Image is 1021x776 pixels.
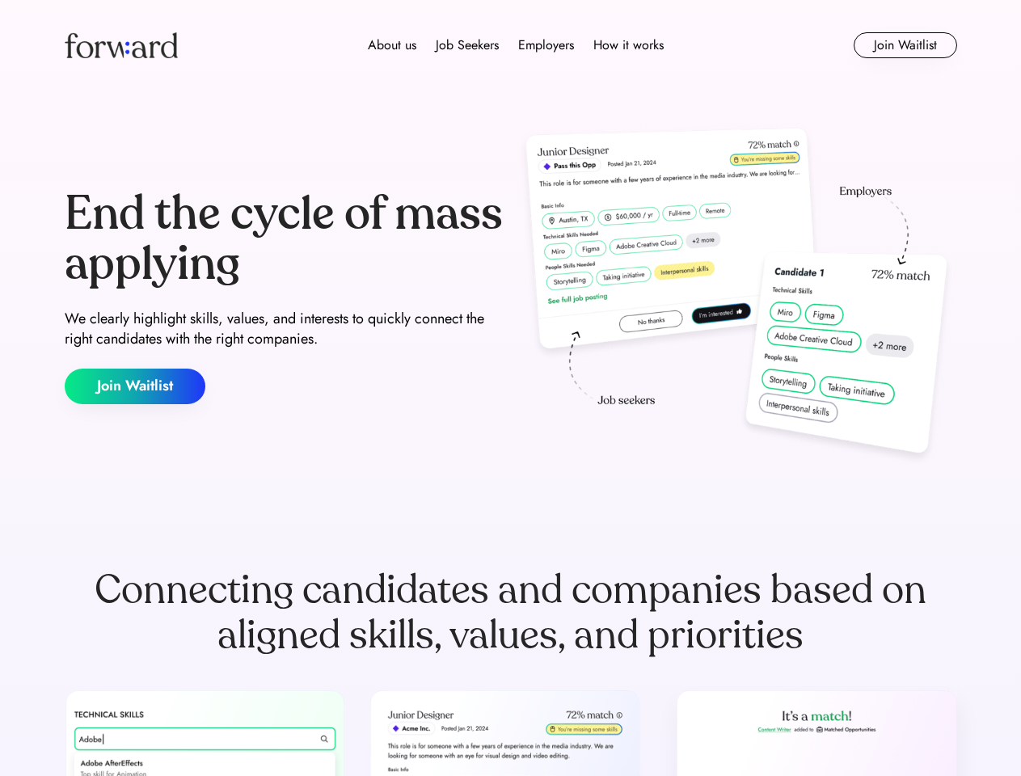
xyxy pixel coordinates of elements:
div: Connecting candidates and companies based on aligned skills, values, and priorities [65,567,957,658]
div: We clearly highlight skills, values, and interests to quickly connect the right candidates with t... [65,309,504,349]
div: How it works [593,36,664,55]
button: Join Waitlist [65,369,205,404]
img: Forward logo [65,32,178,58]
div: About us [368,36,416,55]
div: Employers [518,36,574,55]
div: Job Seekers [436,36,499,55]
img: hero-image.png [517,123,957,470]
button: Join Waitlist [854,32,957,58]
div: End the cycle of mass applying [65,189,504,289]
